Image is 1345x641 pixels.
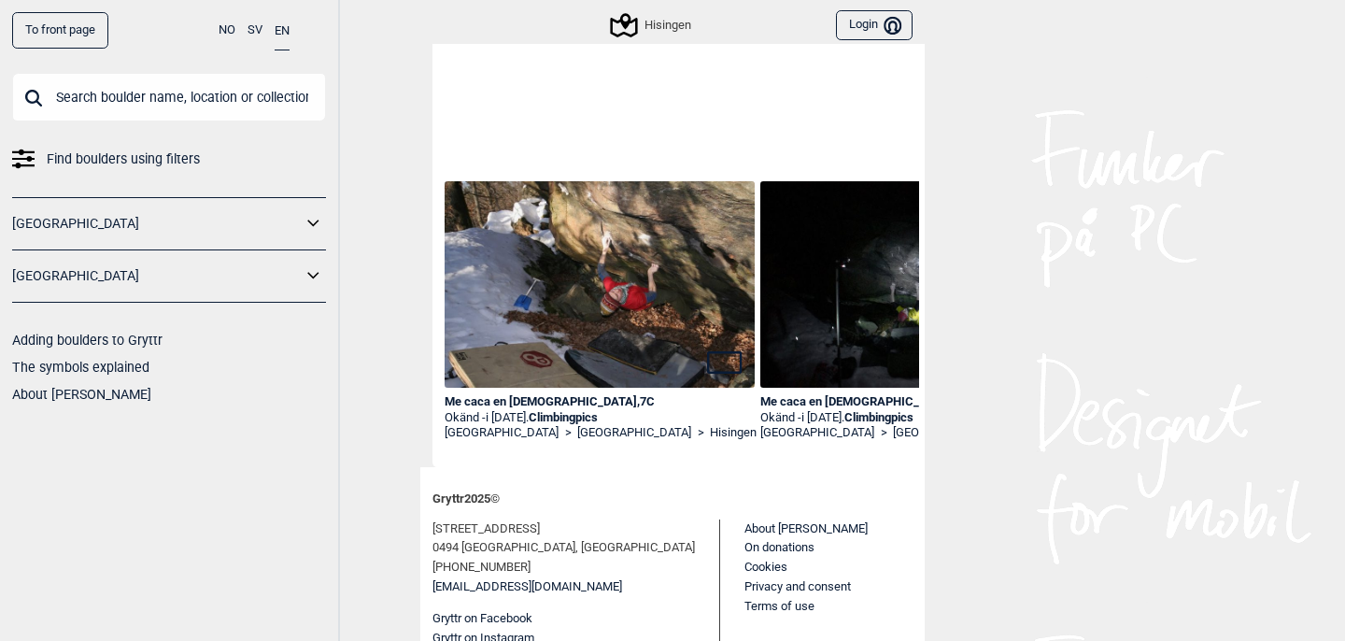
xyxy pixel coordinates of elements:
span: 0494 [GEOGRAPHIC_DATA], [GEOGRAPHIC_DATA] [432,538,695,558]
img: Me caca en dios [760,181,1070,388]
a: About [PERSON_NAME] [12,387,151,402]
a: To front page [12,12,108,49]
div: Me caca en [DEMOGRAPHIC_DATA] , 7C [760,394,1070,410]
div: Okänd - [760,410,1070,426]
span: [STREET_ADDRESS] [432,520,540,539]
button: Login [836,10,913,41]
div: Okänd - [445,410,755,426]
a: [GEOGRAPHIC_DATA] [760,425,874,441]
span: > [565,425,572,441]
a: Adding boulders to Gryttr [12,333,163,348]
a: [GEOGRAPHIC_DATA] [12,210,302,237]
p: i [DATE]. [801,410,913,424]
a: Cookies [744,560,787,574]
p: i [DATE]. [486,410,598,424]
a: Find boulders using filters [12,146,326,173]
span: > [881,425,887,441]
div: Hisingen [613,14,691,36]
div: Gryttr 2025 © [432,479,913,520]
span: [PHONE_NUMBER] [432,558,531,577]
a: About [PERSON_NAME] [744,521,868,535]
a: [GEOGRAPHIC_DATA] [445,425,559,441]
span: > [698,425,704,441]
a: Climbingpics [529,410,598,424]
button: SV [248,12,262,49]
div: Me caca en [DEMOGRAPHIC_DATA] , 7C [445,394,755,410]
a: Climbingpics [844,410,913,424]
a: [GEOGRAPHIC_DATA] [12,263,302,290]
button: NO [219,12,235,49]
a: On donations [744,540,814,554]
img: Me caca en dios 2 [445,181,755,388]
button: Gryttr on Facebook [432,609,532,629]
input: Search boulder name, location or collection [12,73,326,121]
a: [GEOGRAPHIC_DATA] [577,425,691,441]
a: Hisingen [710,425,757,441]
a: [EMAIL_ADDRESS][DOMAIN_NAME] [432,577,622,597]
span: Find boulders using filters [47,146,200,173]
a: [GEOGRAPHIC_DATA] [893,425,1007,441]
a: Privacy and consent [744,579,851,593]
a: The symbols explained [12,360,149,375]
a: Terms of use [744,599,814,613]
button: EN [275,12,290,50]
